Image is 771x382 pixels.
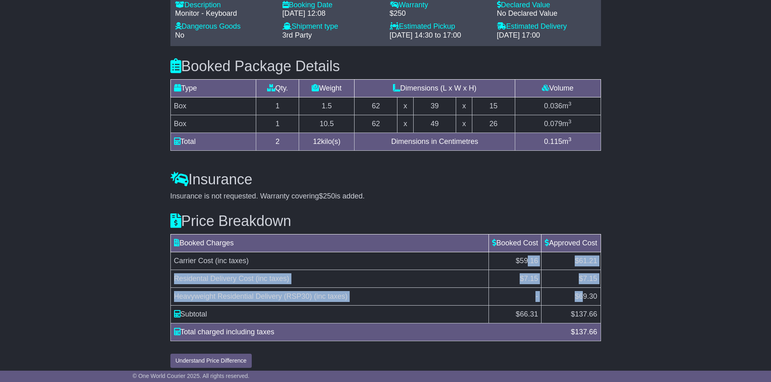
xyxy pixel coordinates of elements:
[567,327,601,338] div: $
[390,9,489,18] div: $250
[544,137,562,146] span: 0.115
[175,31,185,39] span: No
[413,115,456,133] td: 49
[497,31,596,40] div: [DATE] 17:00
[174,257,213,265] span: Carrier Cost
[489,305,542,323] td: $
[575,310,597,318] span: 137.66
[256,274,289,283] span: (inc taxes)
[282,22,382,31] div: Shipment type
[175,9,274,18] div: Monitor - Keyboard
[542,234,601,252] td: Approved Cost
[456,97,472,115] td: x
[397,97,413,115] td: x
[170,305,489,323] td: Subtotal
[456,115,472,133] td: x
[515,97,601,115] td: m
[256,97,299,115] td: 1
[515,79,601,97] td: Volume
[413,97,456,115] td: 39
[170,79,256,97] td: Type
[314,292,348,300] span: (inc taxes)
[397,115,413,133] td: x
[355,115,397,133] td: 62
[516,257,538,265] span: $59.16
[544,102,562,110] span: 0.036
[170,213,601,229] h3: Price Breakdown
[568,136,571,142] sup: 3
[319,192,335,200] span: $250
[515,133,601,150] td: m
[170,58,601,74] h3: Booked Package Details
[174,292,312,300] span: Heavyweight Residential Delivery (RSP30)
[170,192,601,201] div: Insurance is not requested. Warranty covering is added.
[535,292,538,300] span: -
[256,133,299,150] td: 2
[575,292,597,300] span: $69.30
[174,274,254,283] span: Residental Delivery Cost
[170,327,567,338] div: Total charged including taxes
[355,133,515,150] td: Dimensions in Centimetres
[170,97,256,115] td: Box
[299,97,355,115] td: 1.5
[215,257,249,265] span: (inc taxes)
[313,137,321,146] span: 12
[390,1,489,10] div: Warranty
[497,9,596,18] div: No Declared Value
[472,115,515,133] td: 26
[170,115,256,133] td: Box
[256,79,299,97] td: Qty.
[175,22,274,31] div: Dangerous Goods
[299,79,355,97] td: Weight
[575,257,597,265] span: $61.21
[497,22,596,31] div: Estimated Delivery
[282,1,382,10] div: Booking Date
[170,171,601,188] h3: Insurance
[355,79,515,97] td: Dimensions (L x W x H)
[544,120,562,128] span: 0.079
[282,9,382,18] div: [DATE] 12:08
[575,328,597,336] span: 137.66
[390,31,489,40] div: [DATE] 14:30 to 17:00
[170,354,252,368] button: Understand Price Difference
[515,115,601,133] td: m
[355,97,397,115] td: 62
[489,234,542,252] td: Booked Cost
[472,97,515,115] td: 15
[568,118,571,125] sup: 3
[299,115,355,133] td: 10.5
[520,310,538,318] span: 66.31
[390,22,489,31] div: Estimated Pickup
[256,115,299,133] td: 1
[520,274,538,283] span: $7.15
[542,305,601,323] td: $
[170,133,256,150] td: Total
[170,234,489,252] td: Booked Charges
[175,1,274,10] div: Description
[568,101,571,107] sup: 3
[579,274,597,283] span: $7.15
[497,1,596,10] div: Declared Value
[299,133,355,150] td: kilo(s)
[133,373,250,379] span: © One World Courier 2025. All rights reserved.
[282,31,312,39] span: 3rd Party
